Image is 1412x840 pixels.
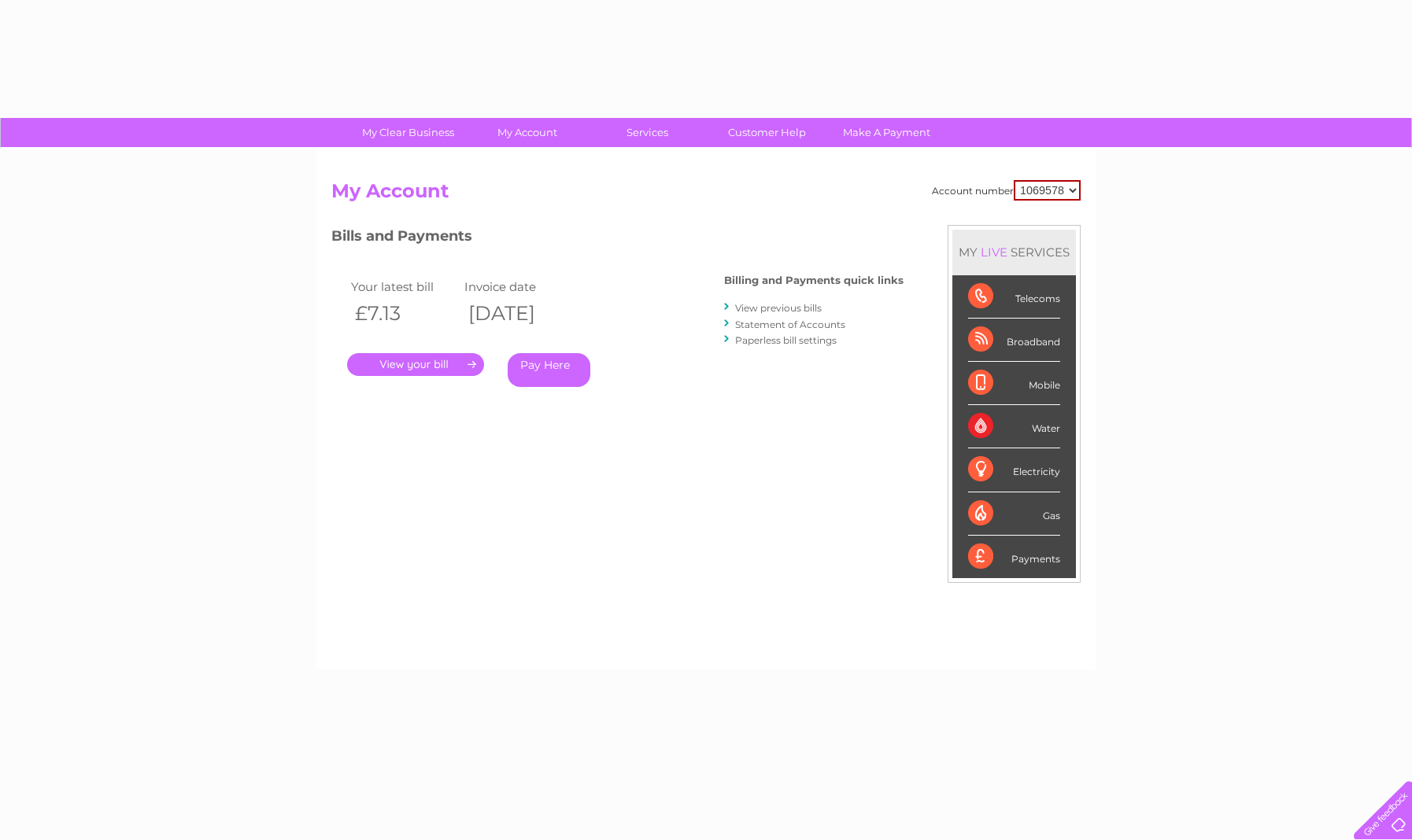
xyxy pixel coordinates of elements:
div: Electricity [968,448,1060,492]
td: Invoice date [460,276,574,297]
a: Statement of Accounts [735,319,845,330]
div: Telecoms [968,275,1060,319]
div: Payments [968,536,1060,578]
a: Make A Payment [822,118,952,147]
a: View previous bills [735,302,822,314]
h3: Bills and Payments [331,225,904,252]
h2: My Account [331,180,1081,210]
th: £7.13 [347,297,460,330]
a: My Account [463,118,593,147]
a: Pay Here [508,353,590,387]
a: Customer Help [702,118,832,147]
a: Services [582,118,712,147]
a: . [347,353,484,376]
th: [DATE] [460,297,574,330]
td: Your latest bill [347,276,460,297]
a: My Clear Business [343,118,473,147]
div: LIVE [978,245,1011,260]
div: Account number [932,180,1081,201]
div: Mobile [968,362,1060,405]
div: Water [968,405,1060,448]
a: Paperless bill settings [735,334,837,346]
div: Gas [968,492,1060,536]
div: Broadband [968,319,1060,362]
div: MY SERVICES [952,230,1076,274]
h4: Billing and Payments quick links [724,274,904,286]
